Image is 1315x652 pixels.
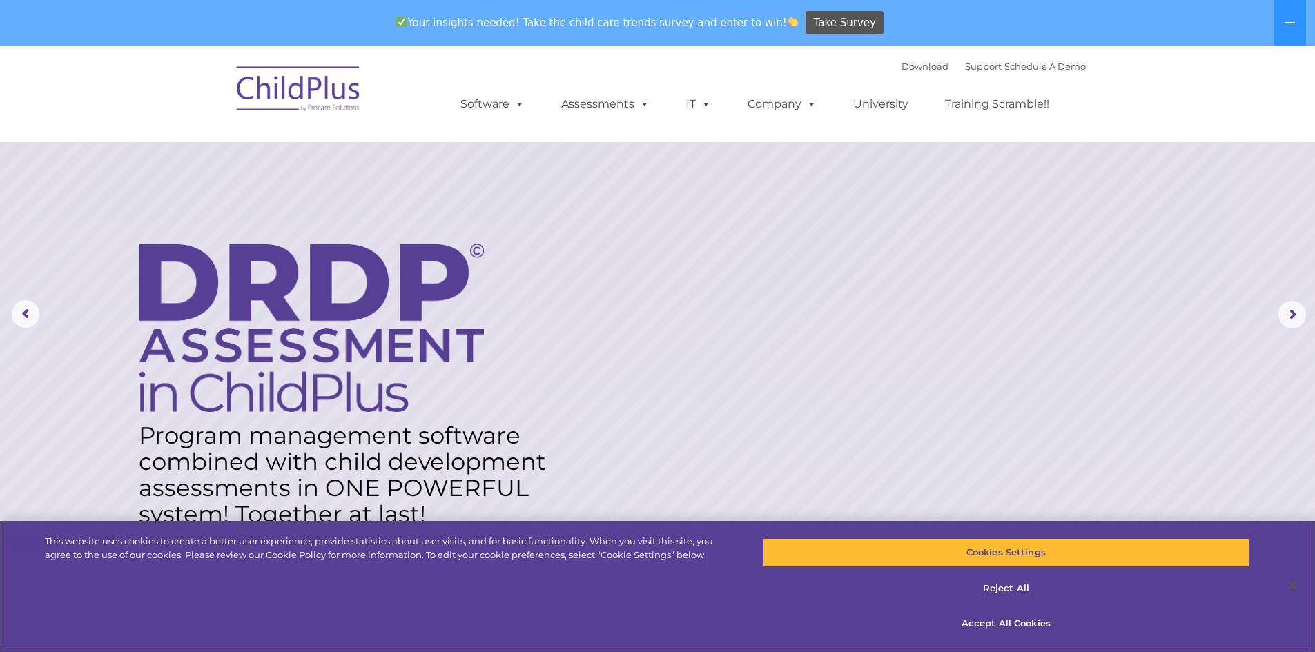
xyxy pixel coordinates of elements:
[139,422,560,527] rs-layer: Program management software combined with child development assessments in ONE POWERFUL system! T...
[902,61,948,72] a: Download
[763,574,1249,603] button: Reject All
[734,90,830,118] a: Company
[391,9,804,36] span: Your insights needed! Take the child care trends survey and enter to win!
[839,90,922,118] a: University
[814,11,876,35] span: Take Survey
[1004,61,1086,72] a: Schedule A Demo
[965,61,1002,72] a: Support
[672,90,725,118] a: IT
[447,90,538,118] a: Software
[931,90,1063,118] a: Training Scramble!!
[806,11,884,35] a: Take Survey
[139,244,484,412] img: DRDP Assessment in ChildPlus
[763,538,1249,567] button: Cookies Settings
[396,17,407,27] img: ✅
[45,535,723,562] div: This website uses cookies to create a better user experience, provide statistics about user visit...
[788,17,798,27] img: 👏
[192,91,234,101] span: Last name
[547,90,663,118] a: Assessments
[902,61,1086,72] font: |
[1278,570,1308,600] button: Close
[230,57,368,126] img: ChildPlus by Procare Solutions
[763,609,1249,638] button: Accept All Cookies
[192,148,251,158] span: Phone number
